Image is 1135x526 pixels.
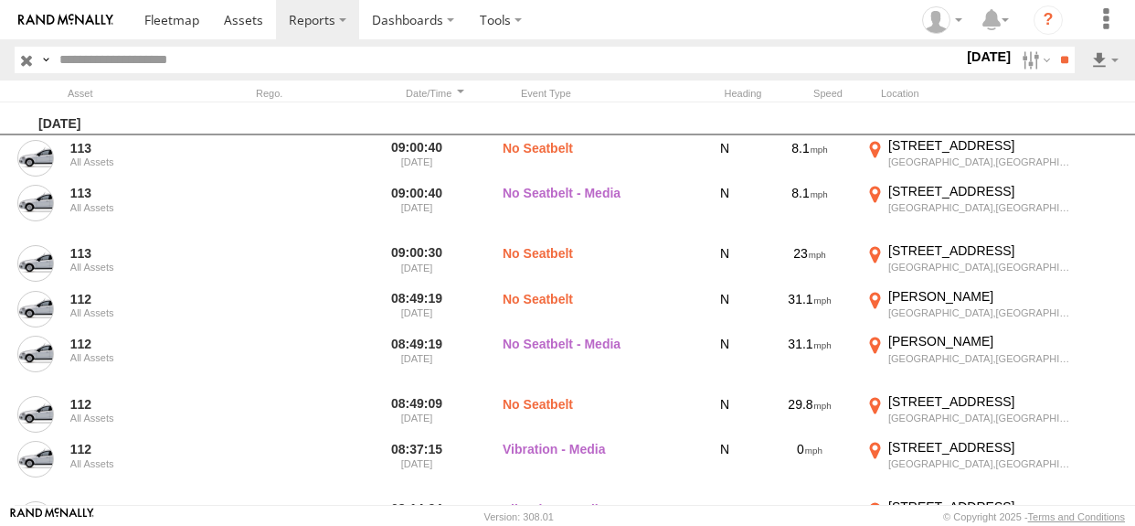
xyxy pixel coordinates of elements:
label: 08:37:15 [DATE] [382,439,451,496]
label: Click to View Event Location [863,333,1073,390]
div: 31.1 [764,288,855,330]
div: 23 [764,242,855,284]
div: [STREET_ADDRESS] [888,242,1070,259]
div: [STREET_ADDRESS] [888,393,1070,410]
div: N [693,393,757,435]
div: [STREET_ADDRESS] [888,183,1070,199]
div: All Assets [70,352,202,363]
label: No Seatbelt [503,288,685,330]
label: 09:00:40 [DATE] [382,183,451,240]
div: All Assets [70,458,202,469]
label: No Seatbelt - Media [503,183,685,240]
label: Click to View Event Location [863,183,1073,240]
label: Click to View Event Location [863,137,1073,179]
div: [GEOGRAPHIC_DATA],[GEOGRAPHIC_DATA] [888,156,1070,168]
label: 08:49:19 [DATE] [382,333,451,390]
div: [STREET_ADDRESS] [888,499,1070,515]
a: 113 [70,501,202,518]
a: 112 [70,396,202,413]
div: Brandon Hickerson [916,6,969,34]
div: [GEOGRAPHIC_DATA],[GEOGRAPHIC_DATA] [888,352,1070,365]
div: [PERSON_NAME] [888,333,1070,349]
label: 08:49:09 [DATE] [382,393,451,435]
div: All Assets [70,202,202,213]
div: [STREET_ADDRESS] [888,439,1070,456]
a: 112 [70,441,202,457]
label: No Seatbelt [503,393,685,435]
label: No Seatbelt [503,242,685,284]
div: 8.1 [764,183,855,240]
label: 09:00:40 [DATE] [382,137,451,179]
label: Search Query [38,47,53,73]
div: All Assets [70,413,202,424]
label: Click to View Event Location [863,393,1073,435]
div: [GEOGRAPHIC_DATA],[GEOGRAPHIC_DATA] [888,306,1070,319]
a: 113 [70,140,202,156]
label: Search Filter Options [1014,47,1054,73]
label: Vibration - Media [503,439,685,496]
div: 0 [764,439,855,496]
label: 08:49:19 [DATE] [382,288,451,330]
i: ? [1034,5,1063,35]
div: All Assets [70,156,202,167]
img: rand-logo.svg [18,14,113,27]
label: [DATE] [963,47,1014,67]
div: N [693,183,757,240]
div: N [693,333,757,390]
div: N [693,288,757,330]
a: Terms and Conditions [1028,511,1125,522]
div: 29.8 [764,393,855,435]
a: 113 [70,245,202,262]
a: 112 [70,336,202,352]
div: © Copyright 2025 - [943,511,1125,522]
div: [GEOGRAPHIC_DATA],[GEOGRAPHIC_DATA] [888,412,1070,424]
a: 113 [70,185,202,201]
div: N [693,137,757,179]
label: No Seatbelt - Media [503,333,685,390]
div: All Assets [70,307,202,318]
div: [GEOGRAPHIC_DATA],[GEOGRAPHIC_DATA] [888,201,1070,214]
label: Export results as... [1089,47,1120,73]
label: 09:00:30 [DATE] [382,242,451,284]
a: 112 [70,291,202,307]
label: Click to View Event Location [863,288,1073,330]
div: Click to Sort [400,87,470,100]
div: 8.1 [764,137,855,179]
div: [GEOGRAPHIC_DATA],[GEOGRAPHIC_DATA] [888,457,1070,470]
label: Click to View Event Location [863,242,1073,284]
div: All Assets [70,262,202,273]
div: N [693,242,757,284]
a: Visit our Website [10,508,94,526]
div: N [693,439,757,496]
div: [STREET_ADDRESS] [888,137,1070,154]
div: Version: 308.01 [484,511,554,522]
label: Click to View Event Location [863,439,1073,496]
div: [GEOGRAPHIC_DATA],[GEOGRAPHIC_DATA] [888,261,1070,274]
div: 31.1 [764,333,855,390]
label: No Seatbelt [503,137,685,179]
div: [PERSON_NAME] [888,288,1070,305]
